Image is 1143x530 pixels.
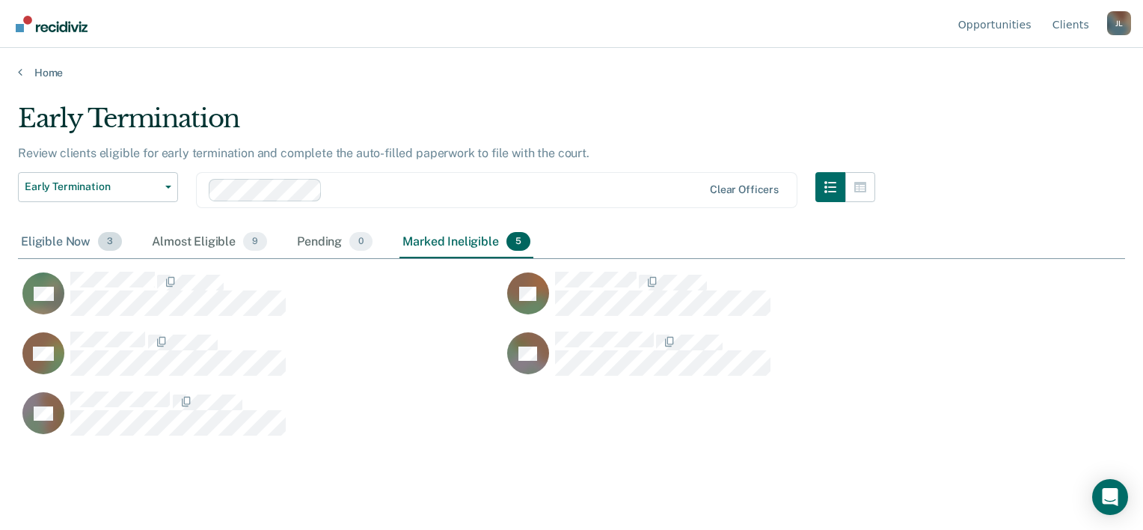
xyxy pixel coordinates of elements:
span: Early Termination [25,180,159,193]
span: 5 [506,232,530,252]
div: Open Intercom Messenger [1092,479,1128,515]
div: CaseloadOpportunityCell-159860 [503,271,987,331]
button: Early Termination [18,172,178,202]
img: Recidiviz [16,16,88,32]
div: Eligible Now3 [18,226,125,259]
div: CaseloadOpportunityCell-174604 [503,331,987,391]
div: Clear officers [710,183,779,196]
div: Pending0 [294,226,376,259]
div: CaseloadOpportunityCell-268696 [18,391,503,451]
a: Home [18,66,1125,79]
div: Early Termination [18,103,875,146]
div: Marked Ineligible5 [399,226,533,259]
div: Almost Eligible9 [149,226,270,259]
span: 3 [98,232,122,252]
button: Profile dropdown button [1107,11,1131,35]
div: CaseloadOpportunityCell-203999 [18,331,503,391]
p: Review clients eligible for early termination and complete the auto-filled paperwork to file with... [18,146,589,160]
div: CaseloadOpportunityCell-272491 [18,271,503,331]
span: 0 [349,232,373,252]
div: J L [1107,11,1131,35]
span: 9 [243,232,267,252]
